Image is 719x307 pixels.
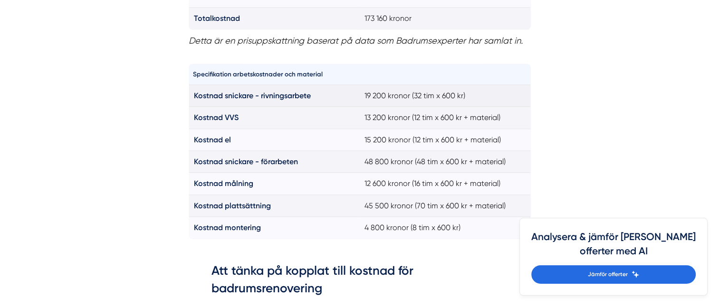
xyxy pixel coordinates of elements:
td: 173 160 kronor [360,8,531,29]
th: Specifikation arbetskostnader och material [189,64,360,84]
strong: Kostnad plattsättning [194,201,271,210]
strong: Kostnad el [194,135,231,144]
strong: Kostnad snickare - rivningsarbete [194,91,311,100]
strong: Totalkostnad [194,14,240,23]
td: 48 800 kronor (48 tim x 600 kr + material) [360,151,531,173]
h3: Att tänka på kopplat till kostnad för badrumsrenovering [211,262,508,301]
strong: Kostnad montering [194,223,261,232]
a: Jämför offerter [531,265,696,284]
h4: Analysera & jämför [PERSON_NAME] offerter med AI [531,230,696,265]
td: 15 200 kronor (12 tim x 600 kr + material) [360,129,531,150]
strong: Kostnad VVS [194,113,239,122]
span: Jämför offerter [588,270,628,279]
em: Detta är en prisuppskattning baserat på data som Badrumsexperter har samlat in. [189,36,523,46]
strong: Kostnad målning [194,179,253,188]
td: 13 200 kronor (12 tim x 600 kr + material) [360,107,531,129]
td: 12 600 kronor (16 tim x 600 kr + material) [360,173,531,195]
td: 19 200 kronor (32 tim x 600 kr) [360,84,531,106]
td: 4 800 kronor (8 tim x 600 kr) [360,217,531,239]
strong: Kostnad snickare - förarbeten [194,157,298,166]
td: 45 500 kronor (70 tim x 600 kr + material) [360,195,531,216]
